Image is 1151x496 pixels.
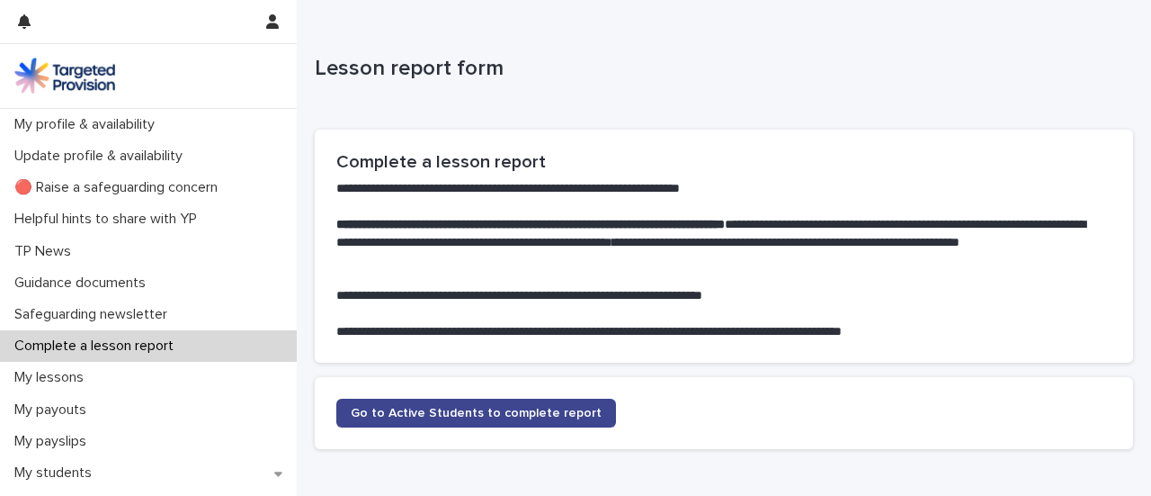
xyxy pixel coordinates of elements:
h2: Complete a lesson report [336,151,1111,173]
p: Helpful hints to share with YP [7,211,211,228]
p: Complete a lesson report [7,338,188,355]
p: My profile & availability [7,116,169,133]
p: My payouts [7,401,101,419]
img: M5nRWzHhSzIhMunXDL62 [14,58,115,94]
p: Guidance documents [7,275,160,292]
p: Update profile & availability [7,148,197,165]
span: Go to Active Students to complete report [351,407,602,419]
p: TP News [7,243,85,260]
p: 🔴 Raise a safeguarding concern [7,179,232,196]
p: Lesson report form [315,56,1126,82]
a: Go to Active Students to complete report [336,399,616,428]
p: My payslips [7,433,101,450]
p: My lessons [7,369,98,386]
p: My students [7,464,106,482]
p: Safeguarding newsletter [7,306,182,323]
